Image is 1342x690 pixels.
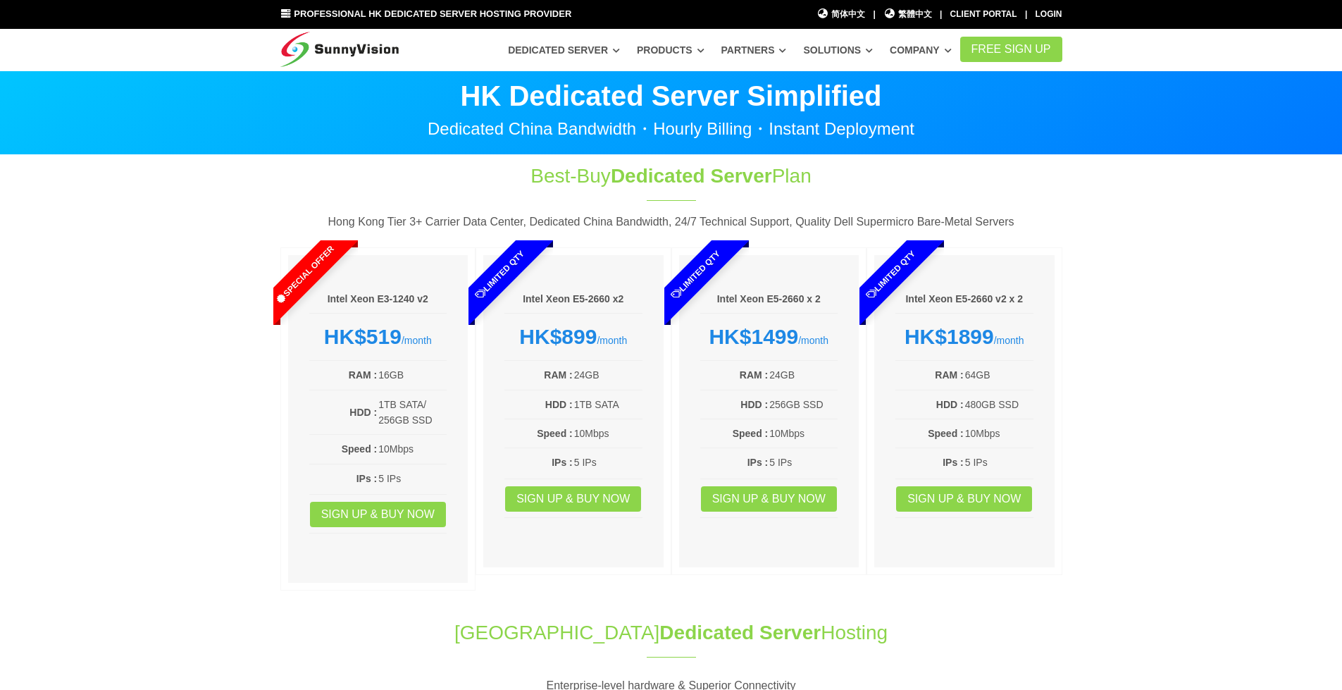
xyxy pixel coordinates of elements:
b: RAM : [349,369,377,381]
b: RAM : [544,369,572,381]
td: 24GB [769,366,838,383]
strong: HK$899 [519,325,597,348]
div: /month [504,324,642,350]
td: 480GB SSD [964,396,1033,413]
span: Professional HK Dedicated Server Hosting Provider [294,8,571,19]
a: Company [890,37,952,63]
td: 5 IPs [573,454,642,471]
strong: HK$519 [324,325,402,348]
b: IPs : [747,457,769,468]
b: HDD : [545,399,573,410]
a: Sign up & Buy Now [701,486,837,512]
a: Products [637,37,704,63]
td: 5 IPs [769,454,838,471]
span: Special Offer [245,216,364,334]
b: IPs : [356,473,378,484]
td: 10Mbps [964,425,1033,442]
a: Solutions [803,37,873,63]
td: 10Mbps [573,425,642,442]
div: /month [309,324,447,350]
td: 5 IPs [378,470,447,487]
a: 繁體中文 [883,8,932,21]
td: 16GB [378,366,447,383]
b: Speed : [928,428,964,439]
span: Dedicated Server [611,165,772,187]
p: Hong Kong Tier 3+ Carrier Data Center, Dedicated China Bandwidth, 24/7 Technical Support, Quality... [280,213,1062,231]
a: 简体中文 [817,8,866,21]
b: HDD : [740,399,768,410]
b: Speed : [733,428,769,439]
a: Sign up & Buy Now [310,502,446,527]
b: IPs : [552,457,573,468]
li: | [873,8,875,21]
b: HDD : [936,399,964,410]
span: Limited Qty [832,216,950,334]
a: Partners [721,37,787,63]
li: | [1025,8,1027,21]
p: Dedicated China Bandwidth・Hourly Billing・Instant Deployment [280,121,1062,137]
a: Dedicated Server [508,37,620,63]
b: HDD : [349,407,377,418]
td: 10Mbps [769,425,838,442]
h6: Intel Xeon E5-2660 x2 [504,292,642,307]
h6: Intel Xeon E5-2660 v2 x 2 [895,292,1033,307]
strong: HK$1899 [905,325,994,348]
a: FREE Sign Up [960,37,1062,62]
li: | [940,8,942,21]
a: Client Portal [950,9,1017,19]
p: HK Dedicated Server Simplified [280,82,1062,110]
b: RAM : [935,369,963,381]
td: 5 IPs [964,454,1033,471]
td: 1TB SATA [573,396,642,413]
span: Limited Qty [636,216,754,334]
b: Speed : [537,428,573,439]
td: 24GB [573,366,642,383]
strong: HK$1499 [709,325,798,348]
div: /month [895,324,1033,350]
a: Login [1036,9,1062,19]
h1: [GEOGRAPHIC_DATA] Hosting [280,619,1062,646]
td: 10Mbps [378,441,447,457]
b: RAM : [740,369,768,381]
h1: Best-Buy Plan [437,162,906,190]
span: Limited Qty [441,216,559,334]
div: /month [700,324,838,350]
td: 256GB SSD [769,396,838,413]
h6: Intel Xeon E5-2660 x 2 [700,292,838,307]
b: Speed : [342,443,378,455]
td: 64GB [964,366,1033,383]
td: 1TB SATA/ 256GB SSD [378,396,447,429]
a: Sign up & Buy Now [505,486,641,512]
h6: Intel Xeon E3-1240 v2 [309,292,447,307]
span: Dedicated Server [659,622,821,643]
b: IPs : [943,457,964,468]
a: Sign up & Buy Now [896,486,1032,512]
